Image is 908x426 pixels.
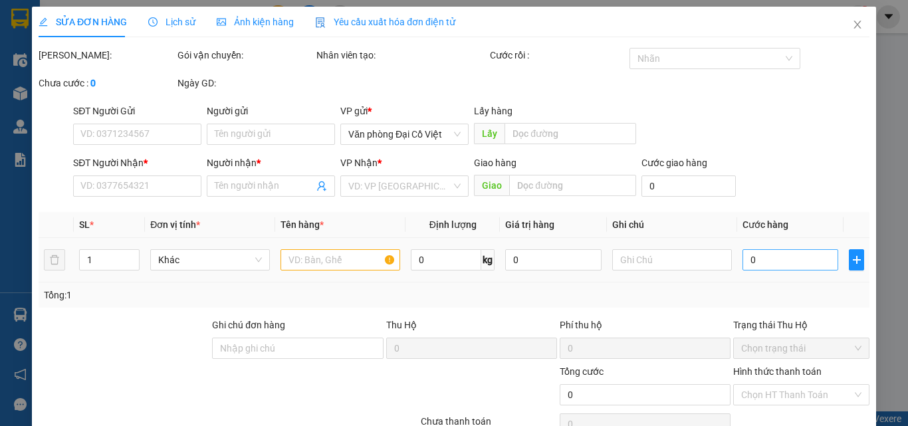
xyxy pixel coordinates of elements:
[505,219,554,230] span: Giá trị hàng
[79,219,90,230] span: SL
[560,366,604,377] span: Tổng cước
[148,17,158,27] span: clock-circle
[386,320,416,330] span: Thu Hộ
[39,17,127,27] span: SỬA ĐƠN HÀNG
[177,76,314,90] div: Ngày GD:
[474,106,512,116] span: Lấy hàng
[70,77,245,169] h1: Giao dọc đường
[7,77,107,99] h2: GD2CIEWP
[733,366,822,377] label: Hình thức thanh toán
[281,219,324,230] span: Tên hàng
[39,48,175,62] div: [PERSON_NAME]:
[340,158,378,168] span: VP Nhận
[505,123,635,144] input: Dọc đường
[733,318,869,332] div: Trạng thái Thu Hộ
[177,48,314,62] div: Gói vận chuyển:
[490,48,626,62] div: Cước rồi :
[148,17,195,27] span: Lịch sử
[44,249,65,270] button: delete
[217,17,294,27] span: Ảnh kiện hàng
[73,104,201,118] div: SĐT Người Gửi
[39,17,48,27] span: edit
[207,156,335,170] div: Người nhận
[217,17,226,27] span: picture
[315,17,326,28] img: icon
[474,158,516,168] span: Giao hàng
[641,158,707,168] label: Cước giao hàng
[641,175,736,197] input: Cước giao hàng
[212,338,383,359] input: Ghi chú đơn hàng
[850,255,863,265] span: plus
[44,288,352,302] div: Tổng: 1
[839,7,876,44] button: Close
[474,175,509,196] span: Giao
[612,249,732,270] input: Ghi Chú
[560,318,731,338] div: Phí thu hộ
[80,31,224,53] b: [PERSON_NAME]
[39,76,175,90] div: Chưa cước :
[212,320,285,330] label: Ghi chú đơn hàng
[474,123,505,144] span: Lấy
[90,78,96,88] b: 0
[281,249,400,270] input: VD: Bàn, Ghế
[481,249,495,270] span: kg
[852,19,863,30] span: close
[316,48,487,62] div: Nhân viên tạo:
[207,104,335,118] div: Người gửi
[849,249,864,270] button: plus
[741,338,861,358] span: Chọn trạng thái
[348,124,461,144] span: Văn phòng Đại Cồ Việt
[509,175,635,196] input: Dọc đường
[607,212,737,238] th: Ghi chú
[73,156,201,170] div: SĐT Người Nhận
[315,17,455,27] span: Yêu cầu xuất hóa đơn điện tử
[316,181,327,191] span: user-add
[340,104,469,118] div: VP gửi
[429,219,476,230] span: Định lượng
[150,219,200,230] span: Đơn vị tính
[742,219,788,230] span: Cước hàng
[158,250,262,270] span: Khác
